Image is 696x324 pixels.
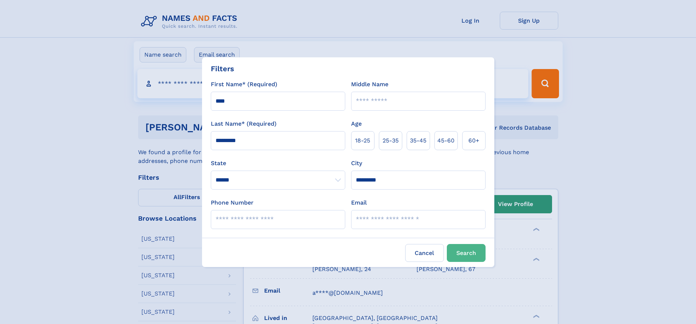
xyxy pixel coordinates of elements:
span: 60+ [468,136,479,145]
label: Phone Number [211,198,254,207]
span: 35‑45 [410,136,426,145]
span: 18‑25 [355,136,370,145]
label: City [351,159,362,168]
label: Email [351,198,367,207]
div: Filters [211,63,234,74]
label: Cancel [405,244,444,262]
label: Age [351,119,362,128]
button: Search [447,244,486,262]
label: First Name* (Required) [211,80,277,89]
label: State [211,159,345,168]
label: Last Name* (Required) [211,119,277,128]
label: Middle Name [351,80,388,89]
span: 25‑35 [383,136,399,145]
span: 45‑60 [437,136,455,145]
